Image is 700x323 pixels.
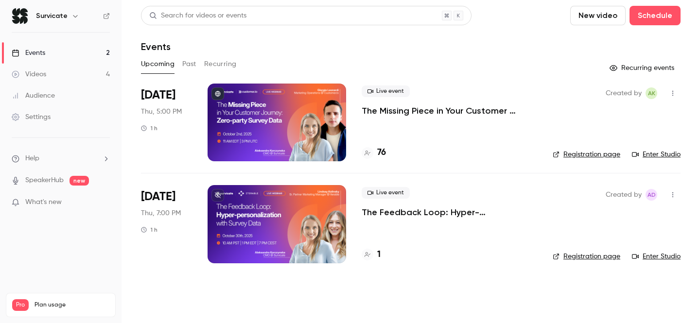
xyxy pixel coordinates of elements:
[182,56,196,72] button: Past
[98,198,110,207] iframe: Noticeable Trigger
[553,150,620,159] a: Registration page
[141,124,157,132] div: 1 h
[647,189,656,201] span: AD
[141,226,157,234] div: 1 h
[25,153,39,164] span: Help
[605,60,681,76] button: Recurring events
[141,56,175,72] button: Upcoming
[377,248,381,261] h4: 1
[12,91,55,101] div: Audience
[141,107,182,117] span: Thu, 5:00 PM
[36,11,68,21] h6: Survicate
[632,150,681,159] a: Enter Studio
[141,87,175,103] span: [DATE]
[362,146,386,159] a: 76
[570,6,626,25] button: New video
[25,197,62,207] span: What's new
[12,112,51,122] div: Settings
[648,87,655,99] span: AK
[630,6,681,25] button: Schedule
[606,189,642,201] span: Created by
[362,105,537,117] a: The Missing Piece in Your Customer Journey: Zero-party Survey Data
[12,69,46,79] div: Videos
[646,189,657,201] span: Aleksandra Dworak
[141,41,171,52] h1: Events
[553,252,620,261] a: Registration page
[362,187,410,199] span: Live event
[362,206,537,218] a: The Feedback Loop: Hyper-personalization with Survey Data
[141,208,181,218] span: Thu, 7:00 PM
[12,8,28,24] img: Survicate
[141,185,192,263] div: Oct 30 Thu, 7:00 PM (Europe/Warsaw)
[646,87,657,99] span: Aleksandra Korczyńska
[149,11,246,21] div: Search for videos or events
[70,176,89,186] span: new
[35,301,109,309] span: Plan usage
[362,248,381,261] a: 1
[141,84,192,161] div: Oct 2 Thu, 11:00 AM (America/New York)
[12,299,29,311] span: Pro
[362,85,410,97] span: Live event
[377,146,386,159] h4: 76
[12,48,45,58] div: Events
[632,252,681,261] a: Enter Studio
[12,153,110,164] li: help-dropdown-opener
[141,189,175,204] span: [DATE]
[25,175,64,186] a: SpeakerHub
[606,87,642,99] span: Created by
[204,56,237,72] button: Recurring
